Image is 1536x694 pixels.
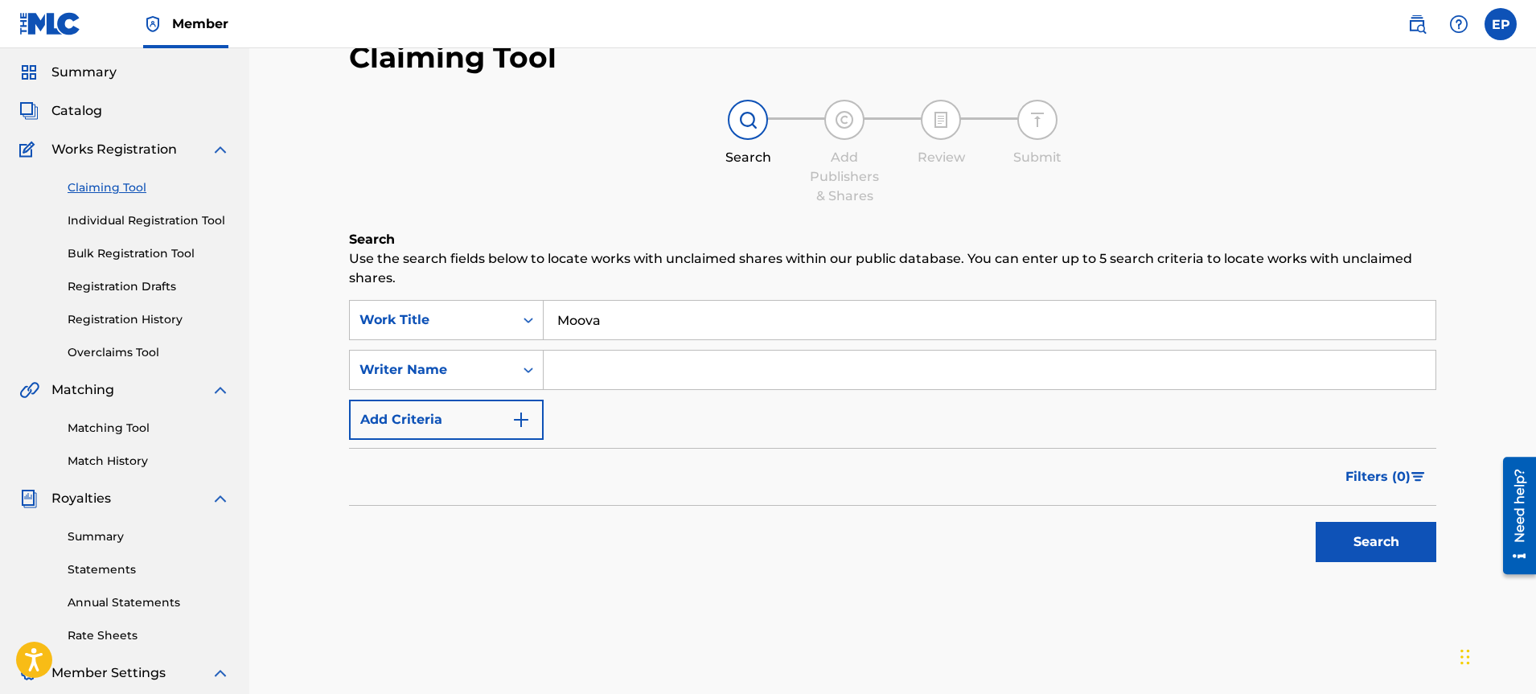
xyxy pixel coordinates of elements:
img: step indicator icon for Search [738,110,758,129]
a: Match History [68,453,230,470]
a: Annual Statements [68,594,230,611]
img: expand [211,140,230,159]
a: Registration Drafts [68,278,230,295]
img: Member Settings [19,663,39,683]
a: Bulk Registration Tool [68,245,230,262]
iframe: Resource Center [1491,451,1536,581]
img: expand [211,380,230,400]
span: Member Settings [51,663,166,683]
button: Search [1316,522,1436,562]
button: Add Criteria [349,400,544,440]
a: CatalogCatalog [19,101,102,121]
span: Catalog [51,101,102,121]
img: expand [211,489,230,508]
h6: Search [349,230,1436,249]
span: Royalties [51,489,111,508]
iframe: Chat Widget [1456,617,1536,694]
img: Summary [19,63,39,82]
div: Work Title [359,310,504,330]
a: Public Search [1401,8,1433,40]
form: Search Form [349,300,1436,570]
div: Add Publishers & Shares [804,148,885,206]
div: Search [708,148,788,167]
span: Summary [51,63,117,82]
a: Overclaims Tool [68,344,230,361]
img: Royalties [19,489,39,508]
a: Claiming Tool [68,179,230,196]
img: MLC Logo [19,12,81,35]
a: Rate Sheets [68,627,230,644]
a: Matching Tool [68,420,230,437]
div: Submit [997,148,1078,167]
a: SummarySummary [19,63,117,82]
img: step indicator icon for Review [931,110,951,129]
div: Drag [1460,633,1470,681]
a: Individual Registration Tool [68,212,230,229]
img: step indicator icon for Add Publishers & Shares [835,110,854,129]
img: step indicator icon for Submit [1028,110,1047,129]
div: Help [1443,8,1475,40]
img: Works Registration [19,140,40,159]
a: Registration History [68,311,230,328]
a: Summary [68,528,230,545]
img: help [1449,14,1468,34]
img: Top Rightsholder [143,14,162,34]
p: Use the search fields below to locate works with unclaimed shares within our public database. You... [349,249,1436,288]
img: search [1407,14,1427,34]
img: expand [211,663,230,683]
span: Filters ( 0 ) [1345,467,1411,487]
span: Matching [51,380,114,400]
button: Filters (0) [1336,457,1436,497]
div: Review [901,148,981,167]
span: Works Registration [51,140,177,159]
img: Matching [19,380,39,400]
span: Member [172,14,228,33]
a: Statements [68,561,230,578]
div: User Menu [1485,8,1517,40]
img: filter [1411,472,1425,482]
img: Catalog [19,101,39,121]
div: Writer Name [359,360,504,380]
img: 9d2ae6d4665cec9f34b9.svg [511,410,531,429]
h2: Claiming Tool [349,39,556,76]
